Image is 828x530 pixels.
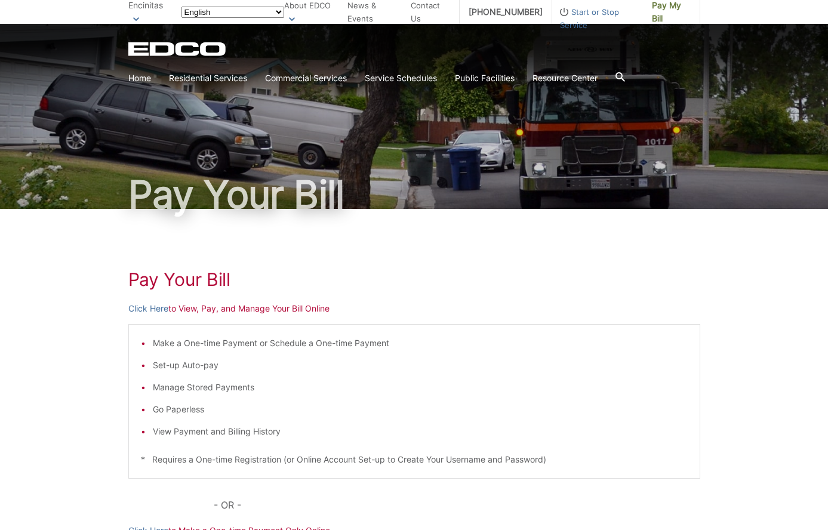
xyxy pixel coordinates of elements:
h1: Pay Your Bill [128,175,700,214]
p: - OR - [214,497,700,513]
li: Manage Stored Payments [153,381,688,394]
a: Resource Center [532,72,598,85]
a: Service Schedules [365,72,437,85]
select: Select a language [181,7,284,18]
li: View Payment and Billing History [153,425,688,438]
a: Click Here [128,302,168,315]
a: EDCD logo. Return to the homepage. [128,42,227,56]
a: Commercial Services [265,72,347,85]
h1: Pay Your Bill [128,269,700,290]
p: * Requires a One-time Registration (or Online Account Set-up to Create Your Username and Password) [141,453,688,466]
p: to View, Pay, and Manage Your Bill Online [128,302,700,315]
li: Set-up Auto-pay [153,359,688,372]
a: Public Facilities [455,72,515,85]
li: Go Paperless [153,403,688,416]
li: Make a One-time Payment or Schedule a One-time Payment [153,337,688,350]
a: Residential Services [169,72,247,85]
a: Home [128,72,151,85]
